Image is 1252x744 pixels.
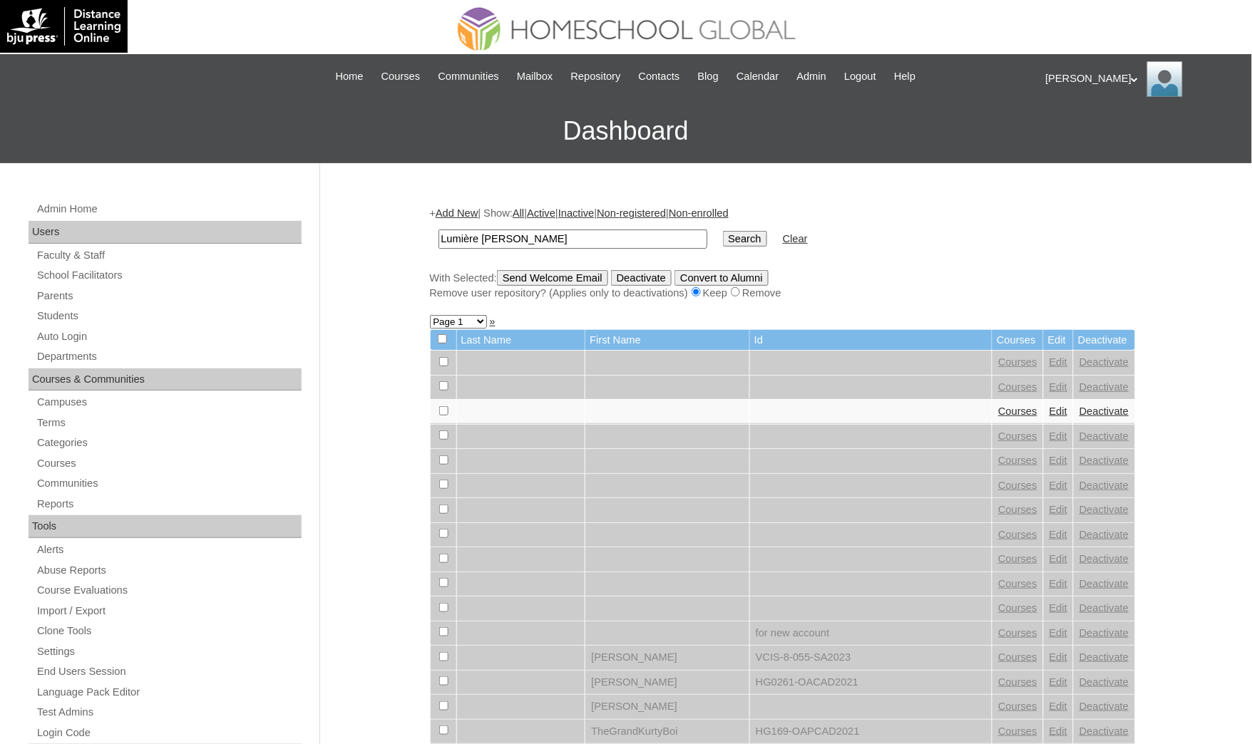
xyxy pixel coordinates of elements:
a: Edit [1050,651,1067,663]
a: Reports [36,495,302,513]
a: Calendar [729,68,786,85]
a: Edit [1050,356,1067,368]
a: Alerts [36,541,302,559]
a: Language Pack Editor [36,683,302,701]
a: Edit [1050,529,1067,540]
a: Deactivate [1079,676,1129,688]
a: School Facilitators [36,267,302,284]
a: Deactivate [1079,504,1129,515]
div: Courses & Communities [29,368,302,391]
td: for new account [750,621,992,646]
a: Login Code [36,724,302,742]
td: VCIS-8-055-SA2023 [750,646,992,670]
a: Deactivate [1079,553,1129,564]
span: Courses [381,68,421,85]
a: Settings [36,643,302,661]
a: Import / Export [36,602,302,620]
span: Help [894,68,915,85]
a: Deactivate [1079,725,1129,737]
a: Edit [1050,627,1067,639]
span: Admin [797,68,827,85]
a: Students [36,307,302,325]
a: Edit [1050,701,1067,712]
div: [PERSON_NAME] [1046,61,1238,97]
a: Communities [36,475,302,492]
a: Help [887,68,923,85]
a: Courses [998,529,1037,540]
a: Clear [783,233,808,244]
span: Repository [571,68,621,85]
a: Courses [36,455,302,472]
a: Courses [998,430,1037,442]
a: Admin [790,68,834,85]
div: + | Show: | | | | [430,206,1136,300]
input: Deactivate [611,270,672,286]
img: logo-white.png [7,7,120,46]
a: » [490,316,496,327]
a: Test Admins [36,703,302,721]
a: Non-registered [597,207,666,219]
span: Logout [844,68,876,85]
a: Courses [998,578,1037,589]
a: Edit [1050,676,1067,688]
a: Deactivate [1079,578,1129,589]
a: Deactivate [1079,430,1129,442]
a: Deactivate [1079,455,1129,466]
a: Edit [1050,602,1067,614]
td: Id [750,330,992,351]
a: Non-enrolled [669,207,729,219]
a: Inactive [558,207,595,219]
a: Clone Tools [36,622,302,640]
a: Auto Login [36,328,302,346]
td: HG169-OAPCAD2021 [750,720,992,744]
a: Courses [998,455,1037,466]
a: Courses [998,480,1037,491]
div: Users [29,221,302,244]
td: Last Name [457,330,585,351]
td: Deactivate [1074,330,1134,351]
a: Courses [998,553,1037,564]
a: Deactivate [1079,651,1129,663]
a: Home [329,68,371,85]
span: Communities [438,68,499,85]
a: Courses [998,356,1037,368]
div: Tools [29,515,302,538]
a: Abuse Reports [36,562,302,579]
a: Courses [998,602,1037,614]
a: Faculty & Staff [36,247,302,264]
a: Admin Home [36,200,302,218]
a: Courses [998,651,1037,663]
a: Edit [1050,381,1067,393]
td: Courses [992,330,1043,351]
div: With Selected: [430,270,1136,301]
a: Categories [36,434,302,452]
td: [PERSON_NAME] [585,695,749,719]
a: Deactivate [1079,529,1129,540]
a: Blog [691,68,726,85]
span: Contacts [639,68,680,85]
span: Mailbox [517,68,553,85]
a: Course Evaluations [36,582,302,599]
a: Deactivate [1079,701,1129,712]
a: Courses [998,725,1037,737]
a: Deactivate [1079,602,1129,614]
a: Courses [998,405,1037,417]
a: Campuses [36,393,302,411]
span: Home [336,68,364,85]
td: TheGrandKurtyBoi [585,720,749,744]
a: Contacts [632,68,687,85]
a: Courses [998,701,1037,712]
a: Deactivate [1079,356,1129,368]
td: HG0261-OACAD2021 [750,671,992,695]
a: Communities [431,68,506,85]
a: Deactivate [1079,405,1129,417]
a: Deactivate [1079,627,1129,639]
a: Edit [1050,725,1067,737]
a: Courses [998,504,1037,515]
input: Convert to Alumni [674,270,769,286]
a: Logout [837,68,883,85]
input: Search [438,229,707,249]
a: Edit [1050,578,1067,589]
a: Deactivate [1079,480,1129,491]
span: Blog [698,68,719,85]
